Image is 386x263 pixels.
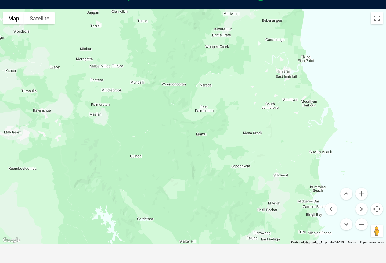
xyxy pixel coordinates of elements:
[355,203,368,215] button: Move right
[355,218,368,230] button: Zoom out
[325,203,337,215] button: Move left
[24,12,55,24] button: Show satellite imagery
[355,188,368,200] button: Zoom in
[371,203,383,215] button: Map camera controls
[2,236,22,244] a: Open this area in Google Maps (opens a new window)
[321,241,344,244] span: Map data ©2025
[371,12,383,24] button: Toggle fullscreen view
[348,241,356,244] a: Terms
[371,225,383,237] button: Drag Pegman onto the map to open Street View
[2,236,22,244] img: Google
[340,218,352,230] button: Move down
[340,188,352,200] button: Move up
[3,12,24,24] button: Show street map
[360,241,384,244] a: Report a map error
[291,240,317,245] button: Keyboard shortcuts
